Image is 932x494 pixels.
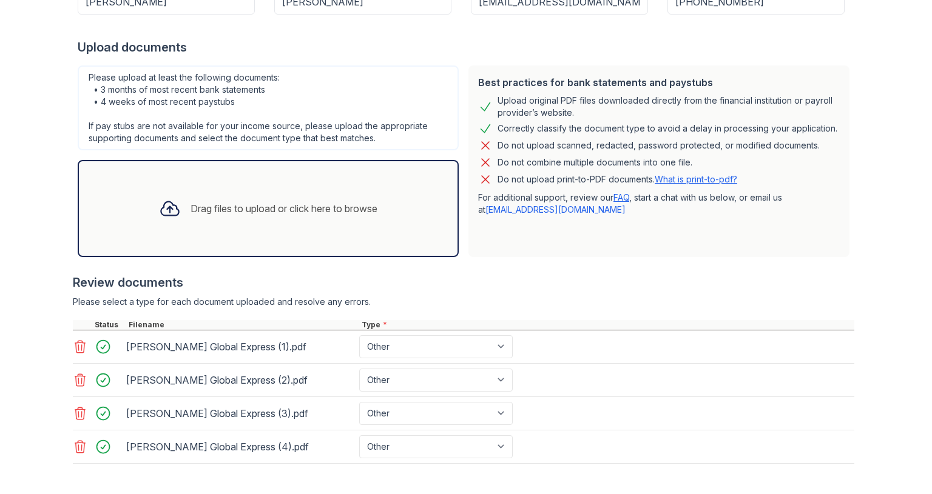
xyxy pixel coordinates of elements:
div: Type [359,320,854,330]
div: Please select a type for each document uploaded and resolve any errors. [73,296,854,308]
div: Drag files to upload or click here to browse [191,201,377,216]
div: [PERSON_NAME] Global Express (1).pdf [126,337,354,356]
p: Do not upload print-to-PDF documents. [498,173,737,185]
div: Upload original PDF files downloaded directly from the financial institution or payroll provider’... [498,95,840,119]
div: [PERSON_NAME] Global Express (2).pdf [126,370,354,390]
div: Please upload at least the following documents: • 3 months of most recent bank statements • 4 wee... [78,65,459,150]
a: FAQ [613,192,629,202]
a: What is print-to-pdf? [655,174,737,184]
div: Correctly classify the document type to avoid a delay in processing your application. [498,121,837,136]
div: Filename [126,320,359,330]
div: Status [92,320,126,330]
div: Do not combine multiple documents into one file. [498,155,692,170]
div: Review documents [73,274,854,291]
div: [PERSON_NAME] Global Express (3).pdf [126,404,354,423]
a: [EMAIL_ADDRESS][DOMAIN_NAME] [485,204,626,215]
div: [PERSON_NAME] Global Express (4).pdf [126,437,354,456]
div: Upload documents [78,39,854,56]
div: Best practices for bank statements and paystubs [478,75,840,90]
div: Do not upload scanned, redacted, password protected, or modified documents. [498,138,820,153]
p: For additional support, review our , start a chat with us below, or email us at [478,192,840,216]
